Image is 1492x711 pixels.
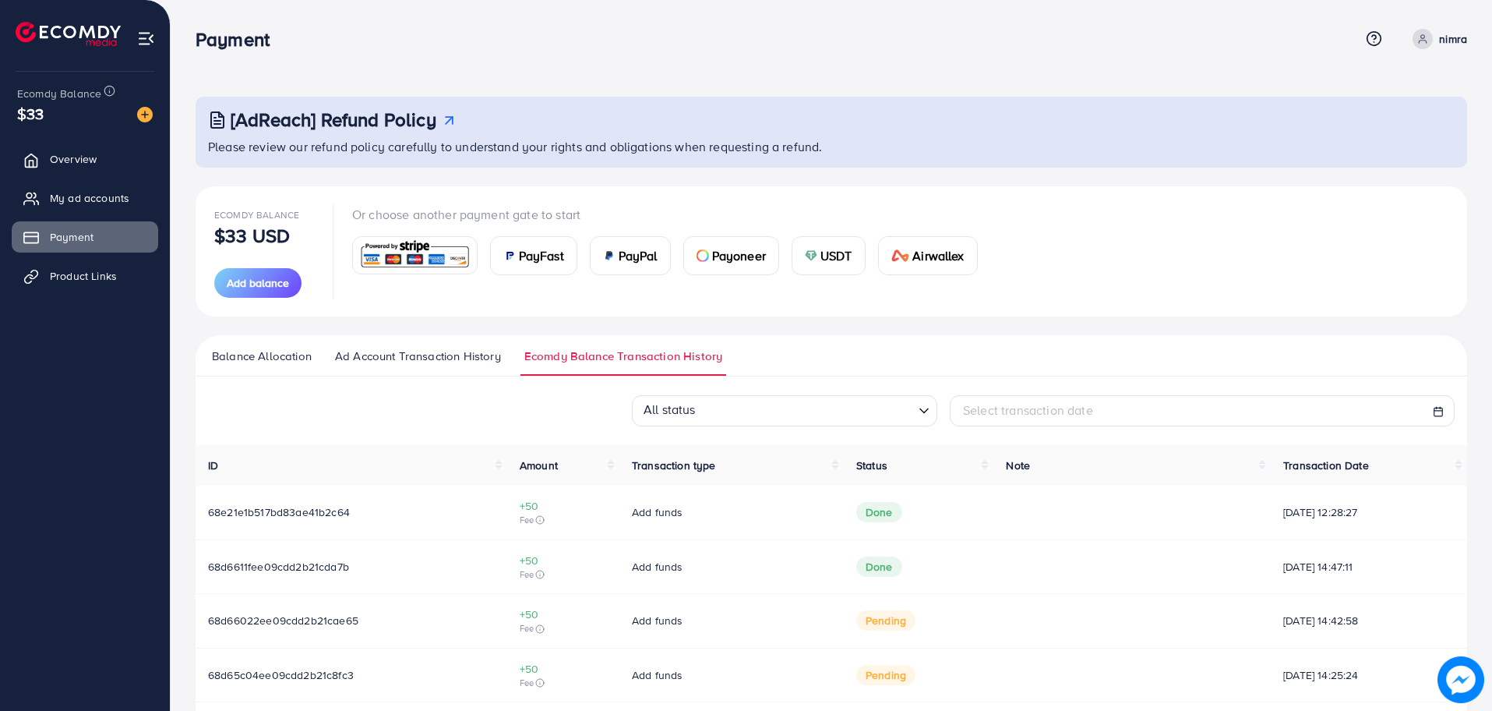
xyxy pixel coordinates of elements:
[878,236,978,275] a: cardAirwallex
[520,607,607,622] span: +50
[12,143,158,175] a: Overview
[963,401,1093,419] span: Select transaction date
[212,348,312,365] span: Balance Allocation
[50,151,97,167] span: Overview
[603,249,615,262] img: card
[17,86,101,101] span: Ecomdy Balance
[856,502,902,522] span: Done
[196,28,282,51] h3: Payment
[50,268,117,284] span: Product Links
[632,504,683,520] span: Add funds
[856,557,902,577] span: Done
[1283,559,1455,575] span: [DATE] 14:47:11
[640,396,699,422] span: All status
[1283,667,1455,683] span: [DATE] 14:25:24
[712,246,766,265] span: Payoneer
[520,661,607,677] span: +50
[17,102,44,125] span: $33
[490,236,577,275] a: cardPayFast
[214,268,302,298] button: Add balance
[352,236,478,274] a: card
[358,239,472,272] img: card
[632,667,683,683] span: Add funds
[520,498,607,514] span: +50
[12,221,158,253] a: Payment
[912,246,964,265] span: Airwallex
[683,236,779,275] a: cardPayoneer
[12,260,158,292] a: Product Links
[227,275,289,291] span: Add balance
[632,559,683,575] span: Add funds
[1439,30,1467,48] p: nimra
[632,458,716,473] span: Transaction type
[820,246,852,265] span: USDT
[632,613,683,628] span: Add funds
[1406,29,1467,49] a: nimra
[208,613,358,628] span: 68d66022ee09cdd2b21cae65
[520,553,607,568] span: +50
[1283,458,1369,473] span: Transaction Date
[520,622,607,635] span: Fee
[856,665,915,685] span: pending
[335,348,501,365] span: Ad Account Transaction History
[619,246,658,265] span: PayPal
[891,249,910,262] img: card
[520,677,607,689] span: Fee
[1283,613,1455,628] span: [DATE] 14:42:58
[856,458,887,473] span: Status
[208,458,218,473] span: ID
[231,108,436,131] h3: [AdReach] Refund Policy
[1437,656,1484,703] img: image
[137,107,153,122] img: image
[214,208,299,221] span: Ecomdy Balance
[1006,458,1030,473] span: Note
[50,229,93,245] span: Payment
[519,246,564,265] span: PayFast
[632,395,937,426] div: Search for option
[700,397,912,422] input: Search for option
[805,249,817,262] img: card
[50,190,129,206] span: My ad accounts
[208,667,354,683] span: 68d65c04ee09cdd2b21c8fc3
[352,205,990,224] p: Or choose another payment gate to start
[208,559,349,575] span: 68d6611fee09cdd2b21cda7b
[524,348,722,365] span: Ecomdy Balance Transaction History
[520,568,607,581] span: Fee
[856,610,915,631] span: pending
[12,182,158,214] a: My ad accounts
[792,236,866,275] a: cardUSDT
[208,504,350,520] span: 68e21e1b517bd83ae41b2c64
[697,249,709,262] img: card
[214,226,290,245] p: $33 USD
[137,30,155,48] img: menu
[590,236,671,275] a: cardPayPal
[503,249,516,262] img: card
[520,458,558,473] span: Amount
[208,137,1458,156] p: Please review our refund policy carefully to understand your rights and obligations when requesti...
[1283,504,1455,520] span: [DATE] 12:28:27
[16,22,121,46] img: logo
[520,514,607,526] span: Fee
